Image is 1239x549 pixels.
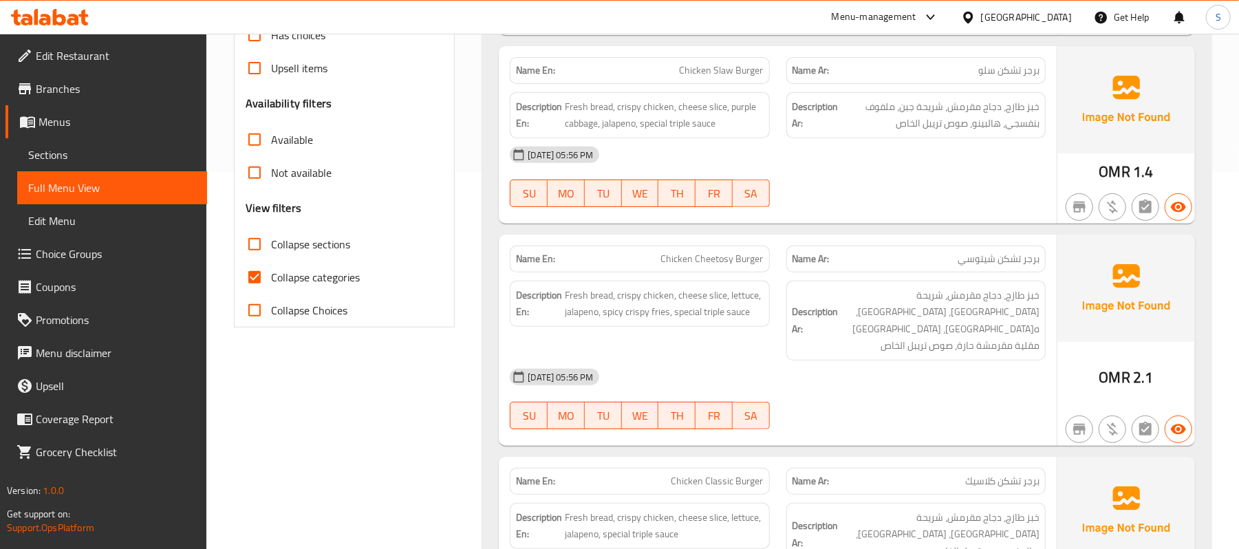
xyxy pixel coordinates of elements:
[1099,364,1130,391] span: OMR
[36,378,196,394] span: Upsell
[981,10,1072,25] div: [GEOGRAPHIC_DATA]
[664,406,690,426] span: TH
[516,98,562,132] strong: Description En:
[590,184,616,204] span: TU
[17,171,207,204] a: Full Menu View
[6,105,207,138] a: Menus
[7,505,70,523] span: Get support on:
[6,303,207,336] a: Promotions
[585,180,622,207] button: TU
[793,252,830,266] strong: Name Ar:
[522,371,599,384] span: [DATE] 05:56 PM
[516,474,555,488] strong: Name En:
[6,336,207,369] a: Menu disclaimer
[271,236,350,252] span: Collapse sections
[28,180,196,196] span: Full Menu View
[516,184,542,204] span: SU
[1133,158,1153,185] span: 1.4
[1099,193,1126,221] button: Purchased item
[1057,235,1195,342] img: Ae5nvW7+0k+MAAAAAElFTkSuQmCC
[510,180,548,207] button: SU
[510,402,548,429] button: SU
[841,98,1039,132] span: خبز طازج، دجاج مقرمش، شريحة جبن، ملفوف بنفسجي، هالبينو، صوص تريبل الخاص
[516,252,555,266] strong: Name En:
[738,184,764,204] span: SA
[1165,193,1192,221] button: Available
[6,237,207,270] a: Choice Groups
[793,303,839,337] strong: Description Ar:
[516,287,562,321] strong: Description En:
[696,402,733,429] button: FR
[6,369,207,402] a: Upsell
[622,180,659,207] button: WE
[17,204,207,237] a: Edit Menu
[36,47,196,64] span: Edit Restaurant
[7,482,41,499] span: Version:
[36,312,196,328] span: Promotions
[664,184,690,204] span: TH
[733,180,770,207] button: SA
[6,402,207,435] a: Coverage Report
[1132,193,1159,221] button: Not has choices
[978,63,1039,78] span: برجر تشكن سلو
[1132,416,1159,443] button: Not has choices
[738,406,764,426] span: SA
[516,406,542,426] span: SU
[680,63,764,78] span: Chicken Slaw Burger
[832,9,916,25] div: Menu-management
[793,63,830,78] strong: Name Ar:
[271,302,347,319] span: Collapse Choices
[627,184,654,204] span: WE
[6,72,207,105] a: Branches
[733,402,770,429] button: SA
[1133,364,1153,391] span: 2.1
[6,39,207,72] a: Edit Restaurant
[553,184,579,204] span: MO
[271,269,360,286] span: Collapse categories
[701,406,727,426] span: FR
[246,96,332,111] h3: Availability filters
[36,279,196,295] span: Coupons
[565,509,763,543] span: Fresh bread, crispy chicken, cheese slice, lettuce, jalapeno, special triple sauce
[658,402,696,429] button: TH
[658,180,696,207] button: TH
[585,402,622,429] button: TU
[516,63,555,78] strong: Name En:
[671,474,764,488] span: Chicken Classic Burger
[17,138,207,171] a: Sections
[271,60,327,76] span: Upsell items
[271,131,313,148] span: Available
[793,98,839,132] strong: Description Ar:
[565,98,763,132] span: Fresh bread, crispy chicken, cheese slice, purple cabbage, jalapeno, special triple sauce
[622,402,659,429] button: WE
[7,519,94,537] a: Support.OpsPlatform
[701,184,727,204] span: FR
[590,406,616,426] span: TU
[522,149,599,162] span: [DATE] 05:56 PM
[28,147,196,163] span: Sections
[793,474,830,488] strong: Name Ar:
[661,252,764,266] span: Chicken Cheetosy Burger
[548,402,585,429] button: MO
[1066,193,1093,221] button: Not branch specific item
[28,213,196,229] span: Edit Menu
[6,435,207,469] a: Grocery Checklist
[36,444,196,460] span: Grocery Checklist
[958,252,1039,266] span: برجر تشكن شيتوسي
[565,287,763,321] span: Fresh bread, crispy chicken, cheese slice, lettuce, jalapeno, spicy crispy fries, special triple ...
[627,406,654,426] span: WE
[36,345,196,361] span: Menu disclaimer
[696,180,733,207] button: FR
[1165,416,1192,443] button: Available
[271,27,325,43] span: Has choices
[965,474,1039,488] span: برجر تشكن كلاسيك
[1057,46,1195,153] img: Ae5nvW7+0k+MAAAAAElFTkSuQmCC
[36,246,196,262] span: Choice Groups
[548,180,585,207] button: MO
[1099,416,1126,443] button: Purchased item
[516,509,562,543] strong: Description En:
[271,164,332,181] span: Not available
[1099,158,1130,185] span: OMR
[36,411,196,427] span: Coverage Report
[246,200,301,216] h3: View filters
